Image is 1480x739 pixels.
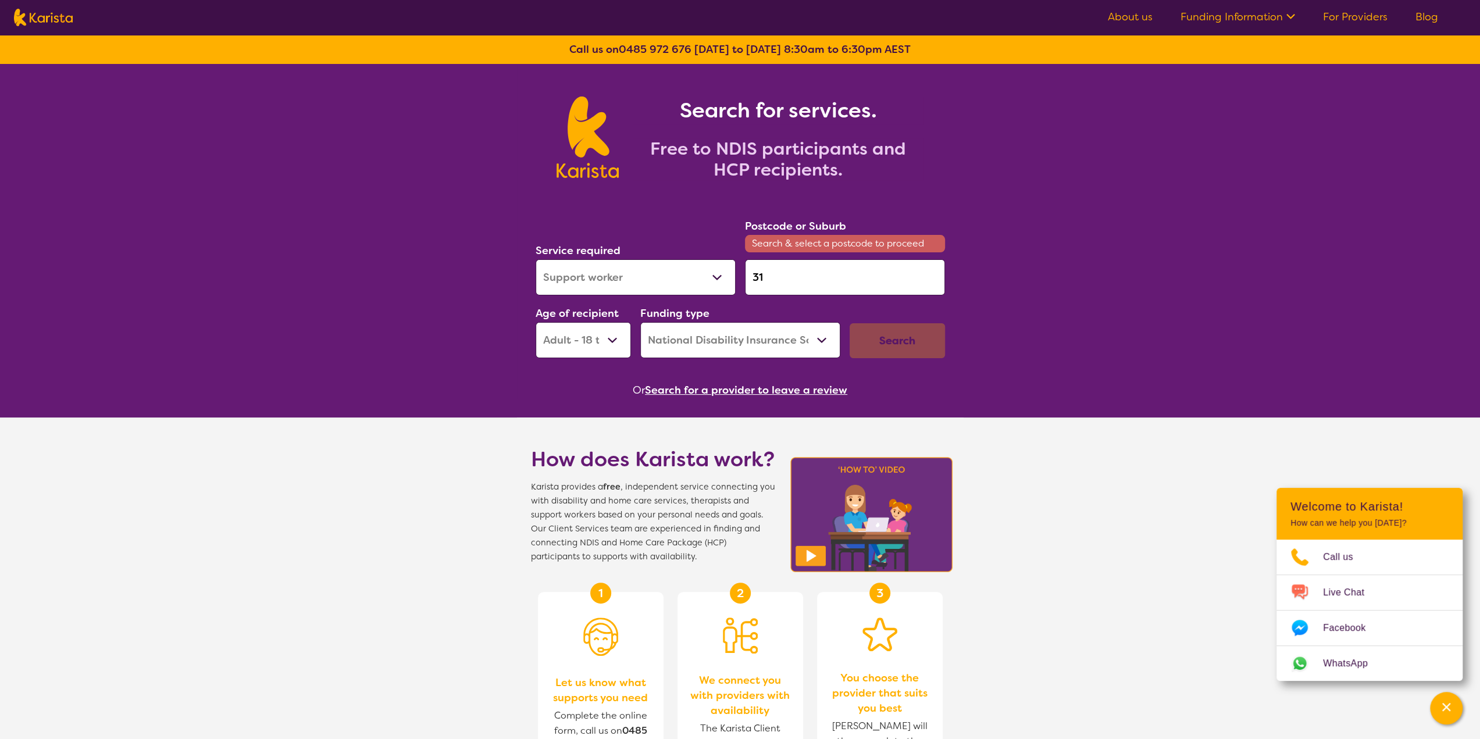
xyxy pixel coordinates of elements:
span: Facebook [1323,619,1379,637]
span: Let us know what supports you need [550,675,652,705]
h2: Welcome to Karista! [1290,499,1449,513]
input: Type [745,259,945,295]
label: Age of recipient [536,306,619,320]
img: Person being matched to services icon [723,617,758,654]
h2: Free to NDIS participants and HCP recipients. [633,138,923,180]
p: How can we help you [DATE]? [1290,518,1449,528]
span: Call us [1323,548,1367,566]
label: Service required [536,244,620,258]
ul: Choose channel [1276,540,1463,681]
img: Star icon [862,617,897,651]
h1: How does Karista work? [531,445,775,473]
a: 0485 972 676 [619,42,691,56]
span: Live Chat [1323,584,1378,601]
label: Postcode or Suburb [745,219,846,233]
b: free [603,481,620,492]
div: 2 [730,583,751,604]
b: Call us on [DATE] to [DATE] 8:30am to 6:30pm AEST [569,42,911,56]
a: Web link opens in a new tab. [1276,646,1463,681]
span: Search & select a postcode to proceed [745,235,945,252]
button: Search for a provider to leave a review [645,381,847,399]
div: 1 [590,583,611,604]
a: Funding Information [1181,10,1295,24]
span: You choose the provider that suits you best [829,670,931,716]
img: Karista video [787,454,957,576]
h1: Search for services. [633,97,923,124]
a: For Providers [1323,10,1388,24]
button: Channel Menu [1430,692,1463,724]
img: Karista logo [14,9,73,26]
div: Channel Menu [1276,488,1463,681]
span: We connect you with providers with availability [689,673,791,718]
span: Or [633,381,645,399]
a: Blog [1415,10,1438,24]
div: 3 [869,583,890,604]
span: Karista provides a , independent service connecting you with disability and home care services, t... [531,480,775,564]
span: WhatsApp [1323,655,1382,672]
img: Person with headset icon [583,617,618,656]
a: About us [1108,10,1153,24]
img: Karista logo [557,97,619,178]
label: Funding type [640,306,709,320]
